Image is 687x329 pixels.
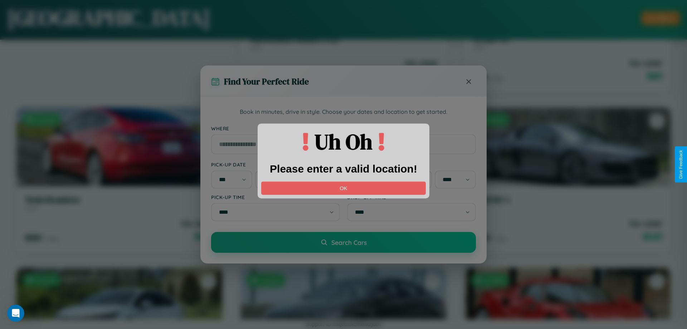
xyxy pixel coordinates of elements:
[347,161,476,168] label: Drop-off Date
[211,107,476,117] p: Book in minutes, drive in style. Choose your dates and location to get started.
[211,194,340,200] label: Pick-up Time
[331,238,367,246] span: Search Cars
[211,161,340,168] label: Pick-up Date
[347,194,476,200] label: Drop-off Time
[211,125,476,131] label: Where
[224,76,309,87] h3: Find Your Perfect Ride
